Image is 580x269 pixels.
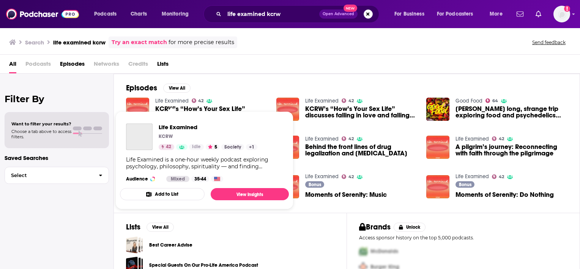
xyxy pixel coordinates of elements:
[553,6,570,22] img: User Profile
[163,84,191,93] button: View All
[191,176,209,182] div: 35-44
[166,143,171,151] span: 42
[157,58,169,73] a: Lists
[192,143,201,151] span: Idle
[492,99,498,103] span: 64
[348,175,354,179] span: 42
[159,123,257,131] a: Life Examined
[305,173,339,180] a: Life Examined
[211,188,289,200] a: View Insights
[169,38,234,47] span: for more precise results
[455,106,567,119] a: Michael Pollan’s long, strange trip exploring food and psychedelics (from "Life Examined")
[120,188,205,200] button: Add to List
[323,12,354,16] span: Open Advanced
[348,99,354,103] span: 42
[206,144,219,150] button: 5
[455,191,554,198] a: Moments of Serenity: Do Nothing
[9,58,16,73] span: All
[455,136,489,142] a: Life Examined
[166,176,189,182] div: Mixed
[60,58,85,73] span: Episodes
[394,9,424,19] span: For Business
[485,98,498,103] a: 64
[189,144,204,150] a: Idle
[126,236,143,253] span: Best Career Advise
[553,6,570,22] span: Logged in as carisahays
[5,173,93,178] span: Select
[126,123,153,150] a: Life Examined
[426,175,449,198] img: Moments of Serenity: Do Nothing
[126,156,283,170] div: Life Examined is a one-hour weekly podcast exploring psychology, philosophy, spirituality — and f...
[459,182,471,187] span: Bonus
[394,223,426,232] button: Unlock
[530,39,568,46] button: Send feedback
[359,235,567,241] p: Access sponsor history on the top 5,000 podcasts.
[342,174,354,179] a: 42
[126,98,149,121] img: KCRW’s “How’s Your Sex Life” discusses falling in love and falling apart with Jonathan Bastian
[89,8,126,20] button: open menu
[221,144,244,150] a: Society
[305,106,417,119] span: KCRW’s “How’s Your Sex Life” discusses falling in love and falling apart with [PERSON_NAME]
[276,98,299,121] img: KCRW’s “How’s Your Sex Life” discusses falling in love and falling apart with Jonathan Bastian
[11,129,71,139] span: Choose a tab above to access filters.
[553,6,570,22] button: Show profile menu
[149,241,192,249] a: Best Career Advise
[490,9,503,19] span: More
[356,244,370,259] img: First Pro Logo
[305,191,387,198] span: Moments of Serenity: Music
[112,38,167,47] a: Try an exact match
[126,83,191,93] a: EpisodesView All
[348,137,354,141] span: 42
[342,98,354,103] a: 42
[499,137,504,141] span: 42
[305,144,417,157] a: Behind the front lines of drug legalization and harm reduction
[492,174,504,179] a: 42
[246,144,257,150] a: +1
[484,8,512,20] button: open menu
[94,58,119,73] span: Networks
[147,223,174,232] button: View All
[426,136,449,159] img: A pilgrim’s journey: Reconnecting with faith through the pilgrimage
[155,106,267,119] a: KCRW’s “How’s Your Sex Life” discusses falling in love and falling apart with Jonathan Bastian
[94,9,117,19] span: Podcasts
[305,136,339,142] a: Life Examined
[344,5,357,12] span: New
[370,248,398,255] span: McDonalds
[126,8,151,20] a: Charts
[224,8,319,20] input: Search podcasts, credits, & more...
[455,144,567,157] a: A pilgrim’s journey: Reconnecting with faith through the pilgrimage
[5,93,109,104] h2: Filter By
[305,106,417,119] a: KCRW’s “How’s Your Sex Life” discusses falling in love and falling apart with Jonathan Bastian
[305,144,417,157] span: Behind the front lines of drug legalization and [MEDICAL_DATA]
[514,8,526,21] a: Show notifications dropdown
[156,8,199,20] button: open menu
[6,7,79,21] a: Podchaser - Follow, Share and Rate Podcasts
[198,99,203,103] span: 42
[131,9,147,19] span: Charts
[126,83,157,93] h2: Episodes
[492,136,504,141] a: 42
[5,154,109,161] p: Saved Searches
[25,39,44,46] h3: Search
[211,5,386,23] div: Search podcasts, credits, & more...
[305,98,339,104] a: Life Examined
[564,6,570,12] svg: Add a profile image
[159,133,173,139] p: KCRW
[319,9,358,19] button: Open AdvancedNew
[126,222,174,232] a: ListsView All
[342,136,354,141] a: 42
[455,106,567,119] span: [PERSON_NAME] long, strange trip exploring food and psychedelics (from "Life Examined")
[533,8,544,21] a: Show notifications dropdown
[359,222,391,232] h2: Brands
[426,98,449,121] img: Michael Pollan’s long, strange trip exploring food and psychedelics (from "Life Examined")
[432,8,484,20] button: open menu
